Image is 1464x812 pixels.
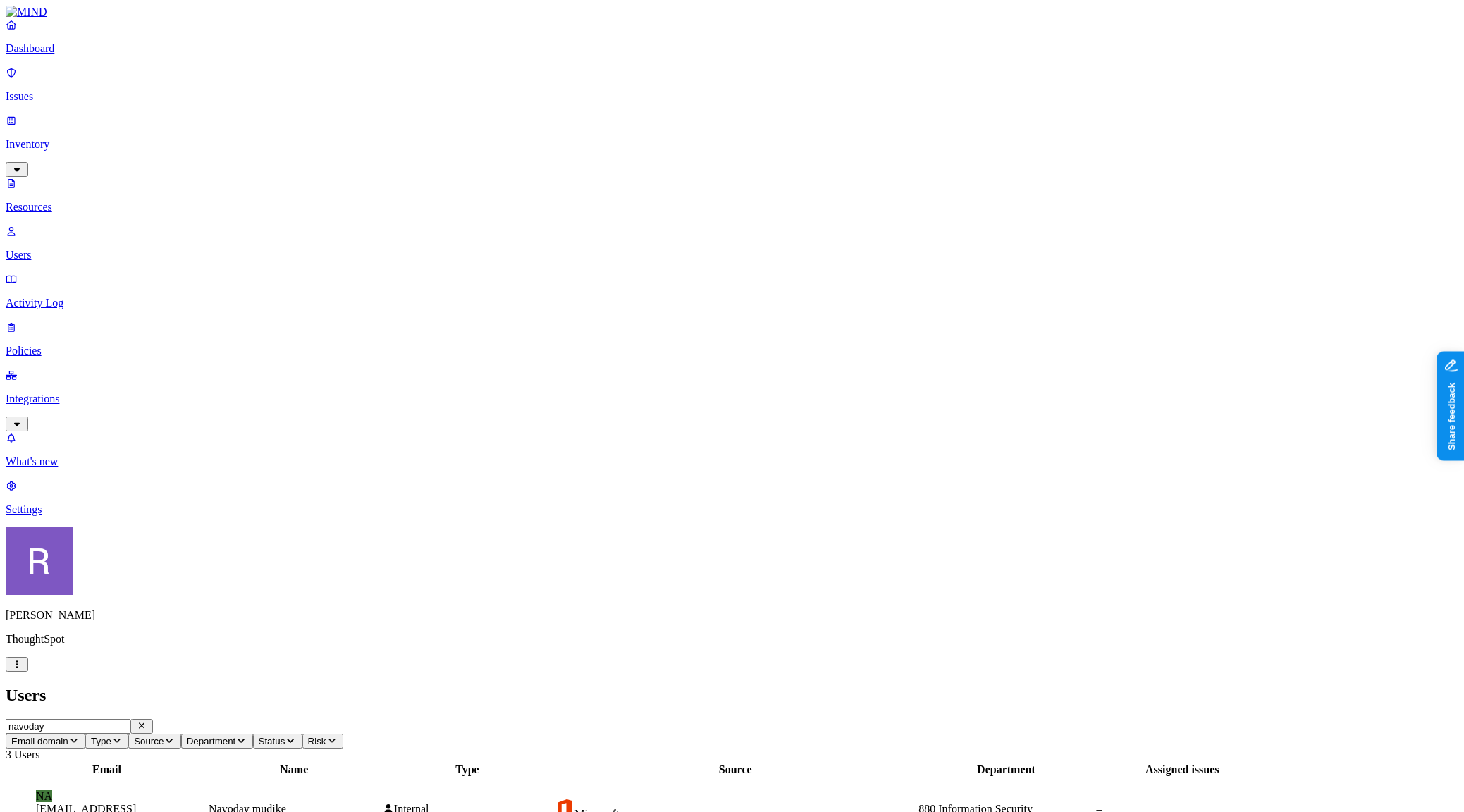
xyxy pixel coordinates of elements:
span: Risk [308,736,326,746]
p: Integrations [6,393,1458,405]
span: Status [259,736,285,746]
a: Resources [6,177,1458,214]
div: Type [383,763,553,776]
div: Assigned issues [1097,763,1268,776]
img: Rich Thompson [6,527,73,595]
a: Activity Log [6,273,1458,309]
span: Type [91,736,111,746]
span: 3 Users [6,749,39,761]
p: Settings [6,503,1458,516]
a: MIND [6,6,1458,18]
p: Users [6,249,1458,262]
h2: Users [6,686,1458,705]
span: Source [134,736,164,746]
div: Source [555,763,916,776]
a: Inventory [6,114,1458,175]
a: Settings [6,479,1458,516]
div: Name [209,763,380,776]
img: MIND [6,6,47,18]
p: Issues [6,90,1458,103]
a: Users [6,225,1458,262]
a: What's new [6,431,1458,468]
a: Dashboard [6,18,1458,55]
p: Dashboard [6,42,1458,55]
span: Department [187,736,236,746]
span: Email domain [11,736,68,746]
p: [PERSON_NAME] [6,609,1458,622]
div: Email [8,763,206,776]
span: NA [36,790,52,802]
a: Policies [6,321,1458,357]
p: ThoughtSpot [6,633,1458,646]
p: Resources [6,201,1458,214]
input: Search [6,719,130,734]
a: Issues [6,66,1458,103]
a: Integrations [6,369,1458,429]
p: Activity Log [6,297,1458,309]
div: Department [918,763,1093,776]
p: What's new [6,455,1458,468]
p: Inventory [6,138,1458,151]
p: Policies [6,345,1458,357]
